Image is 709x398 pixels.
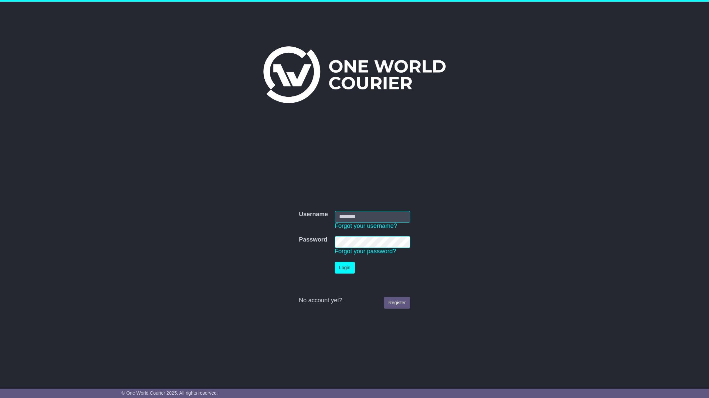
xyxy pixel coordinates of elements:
[335,262,355,274] button: Login
[335,248,396,255] a: Forgot your password?
[299,297,410,304] div: No account yet?
[122,390,218,396] span: © One World Courier 2025. All rights reserved.
[299,236,327,244] label: Password
[384,297,410,309] a: Register
[263,46,446,103] img: One World
[299,211,328,218] label: Username
[335,223,397,229] a: Forgot your username?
